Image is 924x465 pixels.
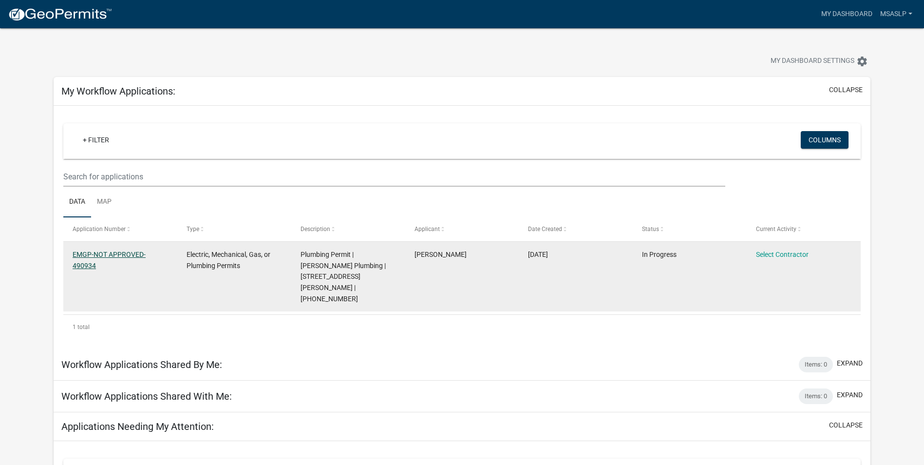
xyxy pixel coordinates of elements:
h5: My Workflow Applications: [61,85,175,97]
datatable-header-cell: Date Created [519,217,633,241]
span: In Progress [642,251,677,258]
div: Items: 0 [799,357,833,372]
span: My Dashboard Settings [771,56,854,67]
a: MSASLP [876,5,916,23]
button: expand [837,390,863,400]
a: + Filter [75,131,117,149]
button: collapse [829,85,863,95]
button: My Dashboard Settingssettings [763,52,876,71]
span: 10/10/2025 [528,251,548,258]
a: Select Contractor [756,251,809,258]
span: Description [301,226,330,232]
span: Michael S Alderman [415,251,467,258]
button: collapse [829,420,863,430]
span: Applicant [415,226,440,232]
span: Plumbing Permit | John Belt Plumbing | 83 CORBIN RD | 007-00-00-030 [301,251,386,303]
div: Items: 0 [799,388,833,404]
h5: Workflow Applications Shared With Me: [61,390,232,402]
a: Map [91,187,117,218]
datatable-header-cell: Applicant [405,217,519,241]
span: Type [187,226,199,232]
span: Date Created [528,226,562,232]
h5: Applications Needing My Attention: [61,421,214,432]
span: Electric, Mechanical, Gas, or Plumbing Permits [187,251,270,270]
div: 1 total [63,315,861,339]
button: Columns [801,131,849,149]
span: Status [642,226,659,232]
span: Application Number [73,226,126,232]
datatable-header-cell: Application Number [63,217,177,241]
input: Search for applications [63,167,725,187]
datatable-header-cell: Type [177,217,291,241]
i: settings [856,56,868,67]
datatable-header-cell: Status [633,217,747,241]
h5: Workflow Applications Shared By Me: [61,359,222,370]
datatable-header-cell: Description [291,217,405,241]
a: My Dashboard [817,5,876,23]
a: Data [63,187,91,218]
div: collapse [54,106,870,349]
button: expand [837,358,863,368]
span: Current Activity [756,226,796,232]
a: EMGP-NOT APPROVED-490934 [73,251,146,270]
datatable-header-cell: Current Activity [747,217,861,241]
